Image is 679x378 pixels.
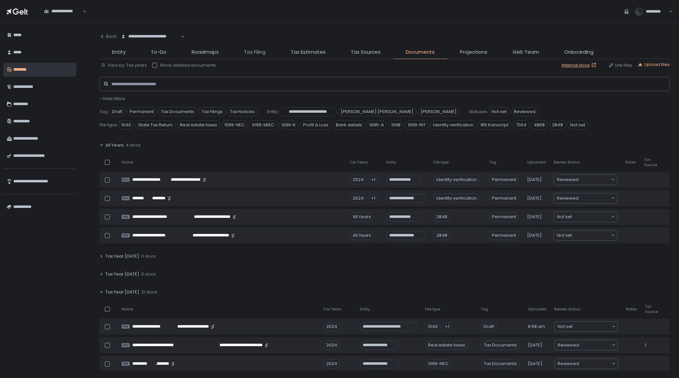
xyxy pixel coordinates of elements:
[433,212,450,221] div: 2848
[626,307,637,312] span: Notes
[562,62,598,68] a: Internal docs
[638,62,670,68] div: Upload files
[99,30,117,43] button: Back
[425,322,441,331] div: 1040
[122,160,133,165] span: Name
[192,48,219,56] span: Roadmaps
[105,253,139,259] span: Tax Year [DATE]
[554,193,617,203] div: Search for option
[351,48,381,56] span: Tax Sources
[513,48,539,56] span: Gelt Team
[554,175,617,185] div: Search for option
[564,48,593,56] span: Onboarding
[433,175,480,184] div: Identity verification
[109,107,125,116] span: Draft
[481,322,497,331] span: Draft
[177,120,220,130] span: Real estate taxes
[481,341,520,350] span: Tax Documents
[118,120,134,130] span: 1040
[579,360,611,367] input: Search for option
[557,232,572,239] span: Not set
[291,48,326,56] span: Tax Estimates
[350,212,374,221] div: All Years
[555,322,618,332] div: Search for option
[406,48,435,56] span: Documents
[527,232,542,238] span: [DATE]
[323,359,340,368] div: 2024
[350,194,367,203] div: 2024
[489,194,519,203] span: Permanent
[433,160,449,165] span: File type
[158,107,197,116] span: Tax Documents
[645,342,646,348] span: 1
[244,48,266,56] span: Tax Filing
[644,157,658,167] span: Tax Source
[368,175,378,184] div: +1
[531,120,548,130] span: 4868
[527,177,542,183] span: [DATE]
[558,360,579,367] span: Reviewed
[511,107,538,116] span: Reviewed
[141,271,156,277] span: 0 docs
[489,175,519,184] span: Permanent
[101,62,147,68] button: View by: Tax years
[572,232,611,239] input: Search for option
[127,107,157,116] span: Permanent
[469,109,487,115] span: Statuses
[555,359,618,369] div: Search for option
[249,120,277,130] span: 1099-MISC
[608,62,632,68] div: Link files
[141,253,156,259] span: 0 docs
[338,107,416,116] span: [PERSON_NAME] [PERSON_NAME]
[105,271,139,277] span: Tax Year [DATE]
[99,122,117,128] span: File type
[267,109,278,115] span: Entity
[489,160,496,165] span: Tag
[528,361,542,367] span: [DATE]
[572,214,611,220] input: Search for option
[418,107,460,116] span: [PERSON_NAME]
[554,307,581,312] span: Review Status
[528,324,545,330] span: 9:58 am
[117,30,184,44] div: Search for option
[278,120,299,130] span: 1099-K
[433,194,480,203] div: Identity verification
[567,120,588,130] span: Not set
[489,231,519,240] span: Permanent
[555,340,618,350] div: Search for option
[625,160,636,165] span: Notes
[557,195,579,202] span: Reviewed
[528,342,542,348] span: [DATE]
[481,307,488,312] span: Tag
[527,195,542,201] span: [DATE]
[513,120,529,130] span: 7004
[527,160,546,165] span: Uploaded
[554,160,580,165] span: Review Status
[368,194,378,203] div: +1
[481,359,520,368] span: Tax Documents
[221,120,248,130] span: 1099-NEC
[579,176,611,183] input: Search for option
[557,176,579,183] span: Reviewed
[151,48,166,56] span: To-Do
[333,120,365,130] span: Bank details
[360,307,370,312] span: Entity
[141,289,157,295] span: 21 docs
[386,160,396,165] span: Entity
[557,214,572,220] span: Not set
[528,307,546,312] span: Uploaded
[99,109,108,115] span: Tag
[549,120,566,130] span: 2848
[425,307,440,312] span: File type
[105,142,124,148] span: All Years
[323,322,340,331] div: 2024
[405,120,429,130] span: 1099-INT
[433,231,450,240] div: 2848
[425,341,468,350] div: Real estate taxes
[478,120,512,130] span: IRS transcript
[350,231,374,240] div: All Years
[489,107,510,116] span: Not set
[554,212,617,222] div: Search for option
[99,33,117,39] div: Back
